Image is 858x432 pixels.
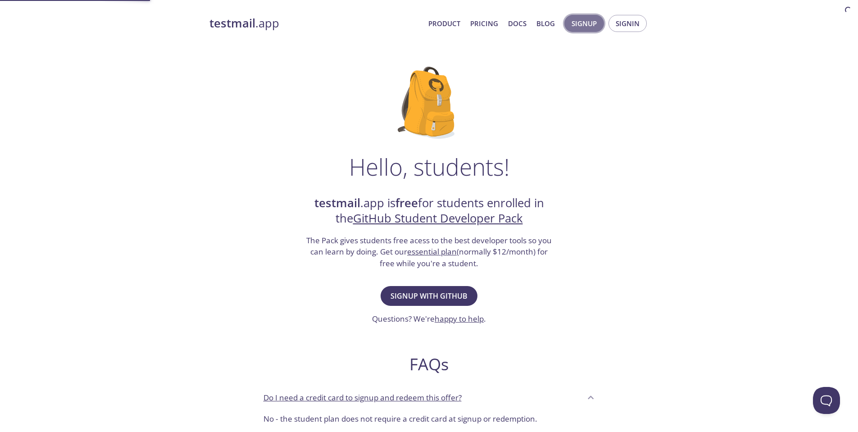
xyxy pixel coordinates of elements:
iframe: Help Scout Beacon - Open [813,387,840,414]
a: happy to help [435,314,484,324]
h3: Questions? We're . [372,313,486,325]
h2: FAQs [256,354,602,374]
p: Do I need a credit card to signup and redeem this offer? [263,392,462,404]
strong: free [395,195,418,211]
a: essential plan [407,246,457,257]
span: Signup with GitHub [390,290,468,302]
strong: testmail [314,195,360,211]
div: Do I need a credit card to signup and redeem this offer? [256,385,602,409]
strong: testmail [209,15,255,31]
button: Signup with GitHub [381,286,477,306]
a: Pricing [470,18,498,29]
a: Docs [508,18,527,29]
h3: The Pack gives students free acess to the best developer tools so you can learn by doing. Get our... [305,235,553,269]
h2: .app is for students enrolled in the [305,196,553,227]
p: No - the student plan does not require a credit card at signup or redemption. [263,413,595,425]
img: github-student-backpack.png [398,67,460,139]
span: Signin [616,18,640,29]
a: testmail.app [209,16,421,31]
button: Signin [608,15,647,32]
a: Blog [536,18,555,29]
h1: Hello, students! [349,153,509,180]
div: Do I need a credit card to signup and redeem this offer? [256,409,602,432]
a: Product [428,18,460,29]
span: Signup [572,18,597,29]
button: Signup [564,15,604,32]
a: GitHub Student Developer Pack [353,210,523,226]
